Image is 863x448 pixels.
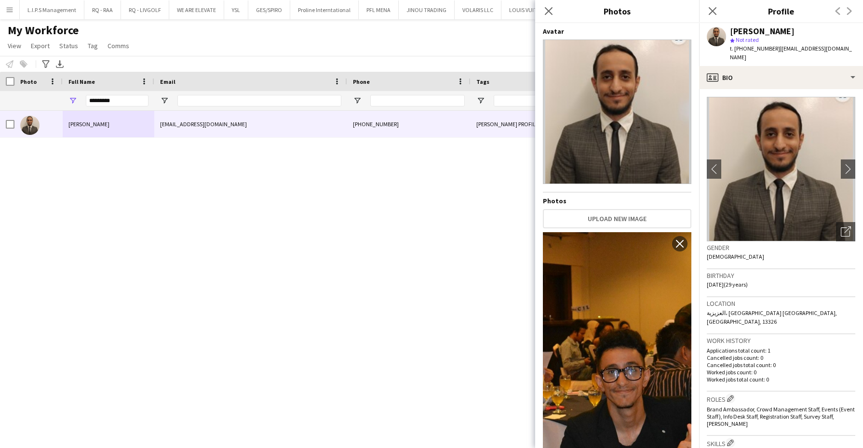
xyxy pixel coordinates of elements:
[455,0,501,19] button: VOLARIS LLC
[20,78,37,85] span: Photo
[707,369,855,376] p: Worked jobs count: 0
[68,120,109,128] span: [PERSON_NAME]
[476,96,485,105] button: Open Filter Menu
[290,0,359,19] button: Proline Interntational
[154,111,347,137] div: [EMAIL_ADDRESS][DOMAIN_NAME]
[68,96,77,105] button: Open Filter Menu
[543,209,691,228] button: Upload new image
[399,0,455,19] button: JINOU TRADING
[707,406,855,427] span: Brand Ambassador, Crowd Management Staff, Events (Event Staff), Info Desk Staff, Registration Sta...
[224,0,248,19] button: YSL
[836,222,855,241] div: Open photos pop-in
[476,78,489,85] span: Tags
[707,97,855,241] img: Crew avatar or photo
[707,253,764,260] span: [DEMOGRAPHIC_DATA]
[40,58,52,70] app-action-btn: Advanced filters
[707,438,855,448] h3: Skills
[501,0,557,19] button: LOUIS VUITTON
[471,111,712,137] div: [PERSON_NAME] PROFILE, TOP [PERSON_NAME]
[160,96,169,105] button: Open Filter Menu
[84,0,121,19] button: RQ - RAA
[707,243,855,252] h3: Gender
[707,281,748,288] span: [DATE] (29 years)
[707,309,837,325] span: العزيزية، [GEOGRAPHIC_DATA] [GEOGRAPHIC_DATA], [GEOGRAPHIC_DATA], 13326
[359,0,399,19] button: PFL MENA
[494,95,706,106] input: Tags Filter Input
[59,41,78,50] span: Status
[353,78,370,85] span: Phone
[108,41,129,50] span: Comms
[54,58,66,70] app-action-btn: Export XLSX
[88,41,98,50] span: Tag
[177,95,341,106] input: Email Filter Input
[707,271,855,280] h3: Birthday
[707,347,855,354] p: Applications total count: 1
[20,0,84,19] button: L.I.P.S Management
[543,40,691,184] img: Crew avatar
[55,40,82,52] a: Status
[86,95,148,106] input: Full Name Filter Input
[707,354,855,361] p: Cancelled jobs count: 0
[27,40,54,52] a: Export
[20,116,40,135] img: Salah Alraie
[160,78,175,85] span: Email
[535,5,699,17] h3: Photos
[730,45,780,52] span: t. [PHONE_NUMBER]
[699,66,863,89] div: Bio
[543,27,691,36] h4: Avatar
[707,299,855,308] h3: Location
[707,336,855,345] h3: Work history
[353,96,362,105] button: Open Filter Menu
[730,27,795,36] div: [PERSON_NAME]
[707,361,855,369] p: Cancelled jobs total count: 0
[8,41,21,50] span: View
[121,0,169,19] button: RQ - LIVGOLF
[707,376,855,383] p: Worked jobs total count: 0
[730,45,852,61] span: | [EMAIL_ADDRESS][DOMAIN_NAME]
[104,40,133,52] a: Comms
[8,23,79,38] span: My Workforce
[699,5,863,17] h3: Profile
[4,40,25,52] a: View
[169,0,224,19] button: WE ARE ELEVATE
[347,111,471,137] div: [PHONE_NUMBER]
[248,0,290,19] button: GES/SPIRO
[707,394,855,404] h3: Roles
[31,41,50,50] span: Export
[543,197,691,205] h4: Photos
[370,95,465,106] input: Phone Filter Input
[736,36,759,43] span: Not rated
[68,78,95,85] span: Full Name
[84,40,102,52] a: Tag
